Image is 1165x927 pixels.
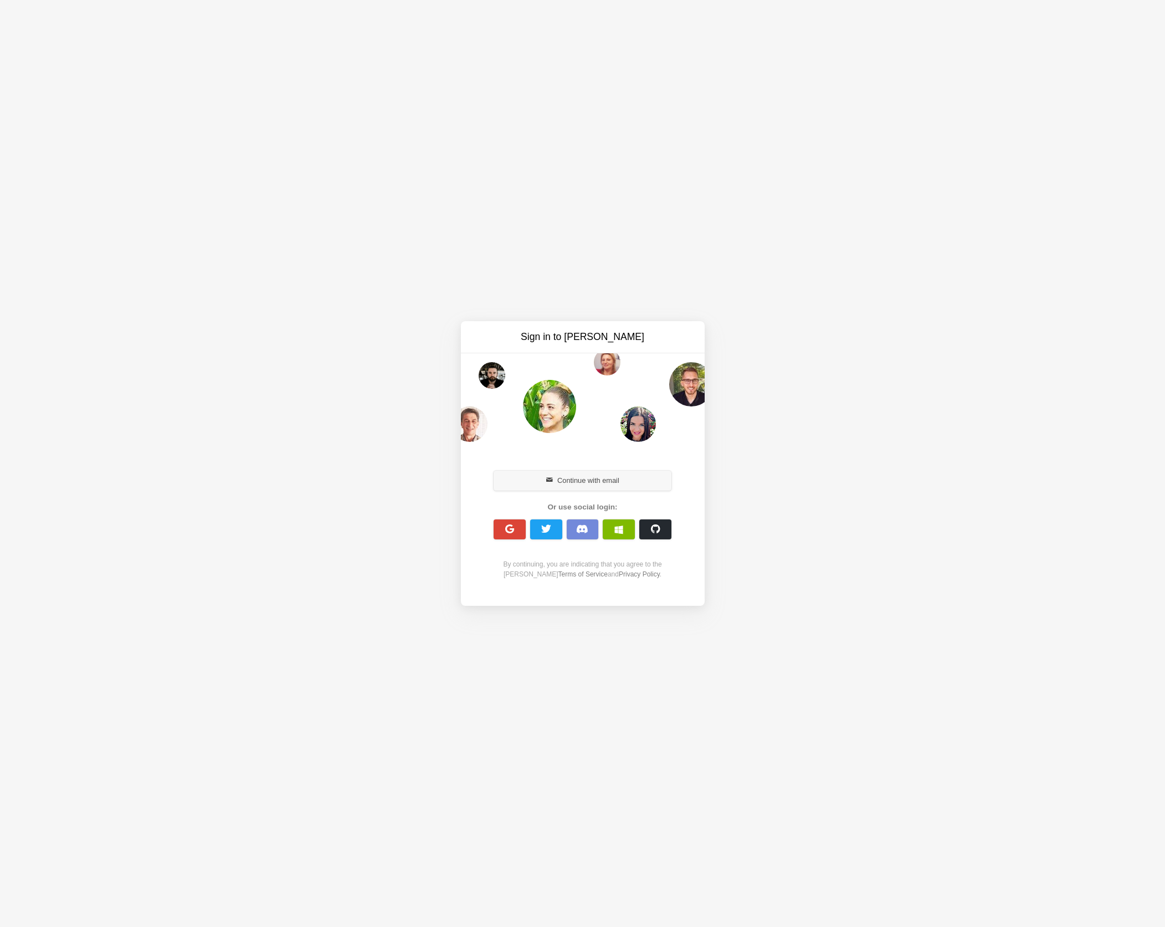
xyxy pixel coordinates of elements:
button: Continue with email [494,471,672,491]
div: Or use social login: [487,502,678,513]
h3: Sign in to [PERSON_NAME] [490,330,676,344]
a: Privacy Policy [619,570,660,578]
div: By continuing, you are indicating that you agree to the [PERSON_NAME] and . [487,559,678,579]
a: Terms of Service [558,570,608,578]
